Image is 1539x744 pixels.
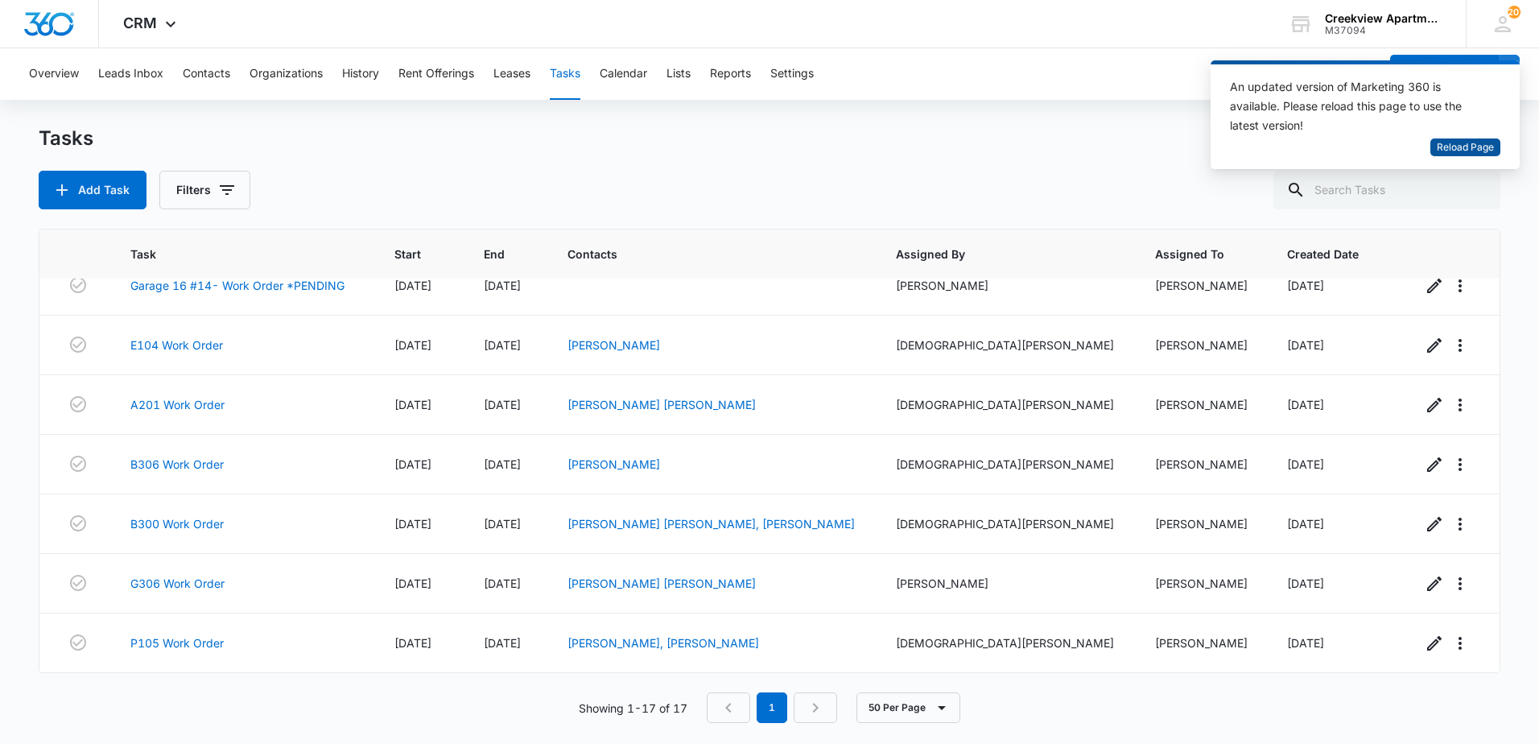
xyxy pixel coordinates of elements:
[1155,396,1248,413] div: [PERSON_NAME]
[98,48,163,100] button: Leads Inbox
[896,337,1116,353] div: [DEMOGRAPHIC_DATA][PERSON_NAME]
[770,48,814,100] button: Settings
[1390,55,1499,93] button: Add Contact
[1325,12,1442,25] div: account name
[1508,6,1520,19] div: notifications count
[250,48,323,100] button: Organizations
[130,337,223,353] a: E104 Work Order
[123,14,157,31] span: CRM
[484,398,521,411] span: [DATE]
[1287,246,1360,262] span: Created Date
[896,396,1116,413] div: [DEMOGRAPHIC_DATA][PERSON_NAME]
[896,634,1116,651] div: [DEMOGRAPHIC_DATA][PERSON_NAME]
[896,246,1093,262] span: Assigned By
[1155,515,1248,532] div: [PERSON_NAME]
[130,575,225,592] a: G306 Work Order
[130,246,333,262] span: Task
[484,517,521,531] span: [DATE]
[567,517,855,531] a: [PERSON_NAME] [PERSON_NAME], [PERSON_NAME]
[493,48,530,100] button: Leases
[130,277,345,294] a: Garage 16 #14- Work Order *PENDING
[567,636,759,650] a: [PERSON_NAME], [PERSON_NAME]
[1287,279,1324,292] span: [DATE]
[856,692,960,723] button: 50 Per Page
[707,692,837,723] nav: Pagination
[130,515,224,532] a: B300 Work Order
[159,171,250,209] button: Filters
[1287,517,1324,531] span: [DATE]
[1430,138,1500,157] button: Reload Page
[567,457,660,471] a: [PERSON_NAME]
[484,577,521,590] span: [DATE]
[896,575,1116,592] div: [PERSON_NAME]
[567,398,756,411] a: [PERSON_NAME] [PERSON_NAME]
[394,636,431,650] span: [DATE]
[39,126,93,151] h1: Tasks
[484,636,521,650] span: [DATE]
[896,515,1116,532] div: [DEMOGRAPHIC_DATA][PERSON_NAME]
[484,338,521,352] span: [DATE]
[1155,456,1248,473] div: [PERSON_NAME]
[394,338,431,352] span: [DATE]
[1155,634,1248,651] div: [PERSON_NAME]
[130,396,225,413] a: A201 Work Order
[757,692,787,723] em: 1
[29,48,79,100] button: Overview
[1155,246,1225,262] span: Assigned To
[1155,337,1248,353] div: [PERSON_NAME]
[398,48,474,100] button: Rent Offerings
[579,700,687,717] p: Showing 1-17 of 17
[1325,25,1442,36] div: account id
[1287,457,1324,471] span: [DATE]
[1273,171,1500,209] input: Search Tasks
[1155,575,1248,592] div: [PERSON_NAME]
[484,246,505,262] span: End
[394,457,431,471] span: [DATE]
[39,171,146,209] button: Add Task
[567,338,660,352] a: [PERSON_NAME]
[1155,277,1248,294] div: [PERSON_NAME]
[394,398,431,411] span: [DATE]
[130,634,224,651] a: P105 Work Order
[896,277,1116,294] div: [PERSON_NAME]
[1287,636,1324,650] span: [DATE]
[567,577,756,590] a: [PERSON_NAME] [PERSON_NAME]
[1287,398,1324,411] span: [DATE]
[1287,577,1324,590] span: [DATE]
[550,48,580,100] button: Tasks
[1287,338,1324,352] span: [DATE]
[342,48,379,100] button: History
[394,279,431,292] span: [DATE]
[1230,77,1481,135] div: An updated version of Marketing 360 is available. Please reload this page to use the latest version!
[1437,140,1494,155] span: Reload Page
[600,48,647,100] button: Calendar
[130,456,224,473] a: B306 Work Order
[896,456,1116,473] div: [DEMOGRAPHIC_DATA][PERSON_NAME]
[567,246,834,262] span: Contacts
[666,48,691,100] button: Lists
[484,457,521,471] span: [DATE]
[710,48,751,100] button: Reports
[394,246,422,262] span: Start
[183,48,230,100] button: Contacts
[394,577,431,590] span: [DATE]
[1508,6,1520,19] span: 207
[484,279,521,292] span: [DATE]
[394,517,431,531] span: [DATE]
